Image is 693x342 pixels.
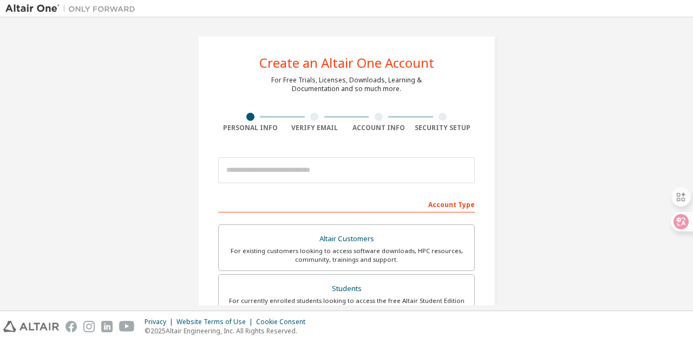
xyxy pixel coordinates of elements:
img: linkedin.svg [101,321,113,332]
div: Security Setup [411,124,475,132]
img: altair_logo.svg [3,321,59,332]
div: Cookie Consent [256,318,312,326]
img: facebook.svg [66,321,77,332]
div: Website Terms of Use [176,318,256,326]
div: For existing customers looking to access software downloads, HPC resources, community, trainings ... [225,247,468,264]
div: Create an Altair One Account [259,56,434,69]
img: instagram.svg [83,321,95,332]
div: Account Type [218,195,475,212]
div: Privacy [145,318,176,326]
p: © 2025 Altair Engineering, Inc. All Rights Reserved. [145,326,312,335]
div: Account Info [346,124,411,132]
div: Verify Email [283,124,347,132]
div: Personal Info [218,124,283,132]
div: Students [225,281,468,296]
img: youtube.svg [119,321,135,332]
div: For currently enrolled students looking to access the free Altair Student Edition bundle and all ... [225,296,468,314]
div: For Free Trials, Licenses, Downloads, Learning & Documentation and so much more. [271,76,422,93]
img: Altair One [5,3,141,14]
div: Altair Customers [225,231,468,247]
